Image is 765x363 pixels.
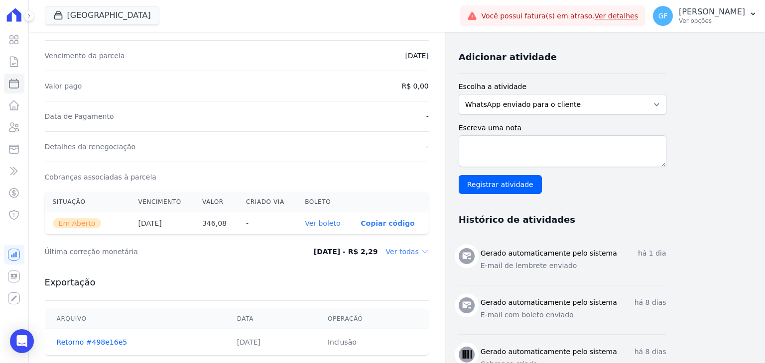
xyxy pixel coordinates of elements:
[405,51,428,61] dd: [DATE]
[45,51,125,61] dt: Vencimento da parcela
[658,12,668,19] span: GF
[316,329,429,356] td: Inclusão
[481,248,617,259] h3: Gerado automaticamente pelo sistema
[595,12,638,20] a: Ver detalhes
[225,329,316,356] td: [DATE]
[481,310,666,320] p: E-mail com boleto enviado
[459,123,666,133] label: Escreva uma nota
[481,11,638,21] span: Você possui fatura(s) em atraso.
[45,81,82,91] dt: Valor pago
[459,51,557,63] h3: Adicionar atividade
[361,219,414,227] button: Copiar código
[635,347,666,357] p: há 8 dias
[45,111,114,121] dt: Data de Pagamento
[45,172,156,182] dt: Cobranças associadas à parcela
[10,329,34,353] div: Open Intercom Messenger
[225,309,316,329] th: Data
[57,338,127,346] a: Retorno #498e16e5
[305,219,340,227] a: Ver boleto
[130,192,194,212] th: Vencimento
[481,347,617,357] h3: Gerado automaticamente pelo sistema
[459,214,575,226] h3: Histórico de atividades
[481,297,617,308] h3: Gerado automaticamente pelo sistema
[459,82,666,92] label: Escolha a atividade
[297,192,353,212] th: Boleto
[401,81,428,91] dd: R$ 0,00
[316,309,429,329] th: Operação
[53,218,102,228] span: Em Aberto
[481,261,666,271] p: E-mail de lembrete enviado
[645,2,765,30] button: GF [PERSON_NAME] Ver opções
[426,142,429,152] dd: -
[238,192,297,212] th: Criado via
[45,142,136,152] dt: Detalhes da renegociação
[459,175,542,194] input: Registrar atividade
[386,247,429,257] dd: Ver todas
[130,212,194,235] th: [DATE]
[679,17,745,25] p: Ver opções
[194,192,238,212] th: Valor
[238,212,297,235] th: -
[45,276,429,288] h3: Exportação
[426,111,429,121] dd: -
[45,6,159,25] button: [GEOGRAPHIC_DATA]
[314,247,378,257] dd: [DATE] - R$ 2,29
[679,7,745,17] p: [PERSON_NAME]
[45,247,272,257] dt: Última correção monetária
[635,297,666,308] p: há 8 dias
[194,212,238,235] th: 346,08
[45,309,225,329] th: Arquivo
[638,248,666,259] p: há 1 dia
[45,192,130,212] th: Situação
